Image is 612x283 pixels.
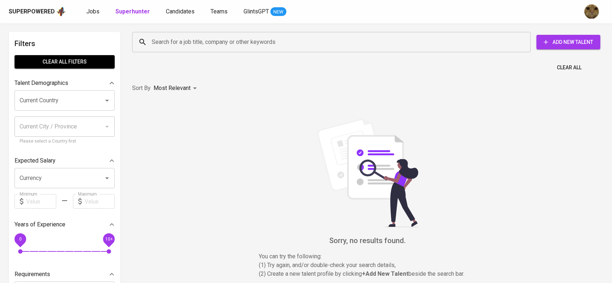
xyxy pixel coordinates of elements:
span: Teams [211,8,228,15]
b: + Add New Talent [362,270,408,277]
a: Superpoweredapp logo [9,6,66,17]
img: app logo [56,6,66,17]
span: Candidates [166,8,195,15]
div: Superpowered [9,8,55,16]
span: NEW [270,8,286,16]
p: Sort By [132,84,151,93]
p: (2) Create a new talent profile by clicking beside the search bar. [259,270,477,278]
h6: Filters [15,38,115,49]
div: Requirements [15,267,115,282]
p: Years of Experience [15,220,65,229]
button: Clear All [554,61,584,74]
p: Most Relevant [154,84,191,93]
div: Expected Salary [15,153,115,168]
input: Value [26,194,56,209]
span: GlintsGPT [244,8,269,15]
a: GlintsGPT NEW [244,7,286,16]
span: Clear All [557,63,582,72]
b: Superhunter [115,8,150,15]
span: Add New Talent [542,38,595,47]
img: ec6c0910-f960-4a00-a8f8-c5744e41279e.jpg [584,4,599,19]
h6: Sorry, no results found. [132,235,603,246]
span: 0 [19,237,21,242]
div: Years of Experience [15,217,115,232]
p: You can try the following : [259,252,477,261]
p: (1) Try again, and/or double-check your search details, [259,261,477,270]
p: Please select a Country first [20,138,110,145]
button: Open [102,95,112,106]
span: Jobs [86,8,99,15]
img: file_searching.svg [313,118,422,227]
p: Expected Salary [15,156,56,165]
a: Jobs [86,7,101,16]
a: Superhunter [115,7,151,16]
p: Talent Demographics [15,79,68,87]
div: Most Relevant [154,82,199,95]
a: Teams [211,7,229,16]
input: Value [85,194,115,209]
a: Candidates [166,7,196,16]
div: Talent Demographics [15,76,115,90]
span: 10+ [105,237,113,242]
button: Clear All filters [15,55,115,69]
span: Clear All filters [20,57,109,66]
button: Open [102,173,112,183]
p: Requirements [15,270,50,279]
button: Add New Talent [536,35,600,49]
